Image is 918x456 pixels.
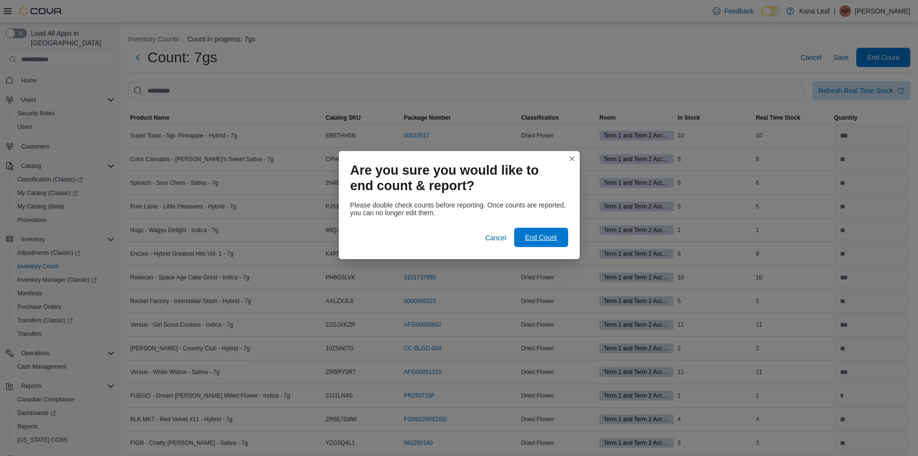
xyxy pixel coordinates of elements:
button: Cancel [481,228,510,248]
h1: Are you sure you would like to end count & report? [350,163,560,193]
div: Please double check counts before reporting. Once counts are reported, you can no longer edit them. [350,201,568,217]
span: End Count [525,233,557,242]
button: End Count [514,228,568,247]
button: Closes this modal window [566,153,578,165]
span: Cancel [485,233,506,243]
